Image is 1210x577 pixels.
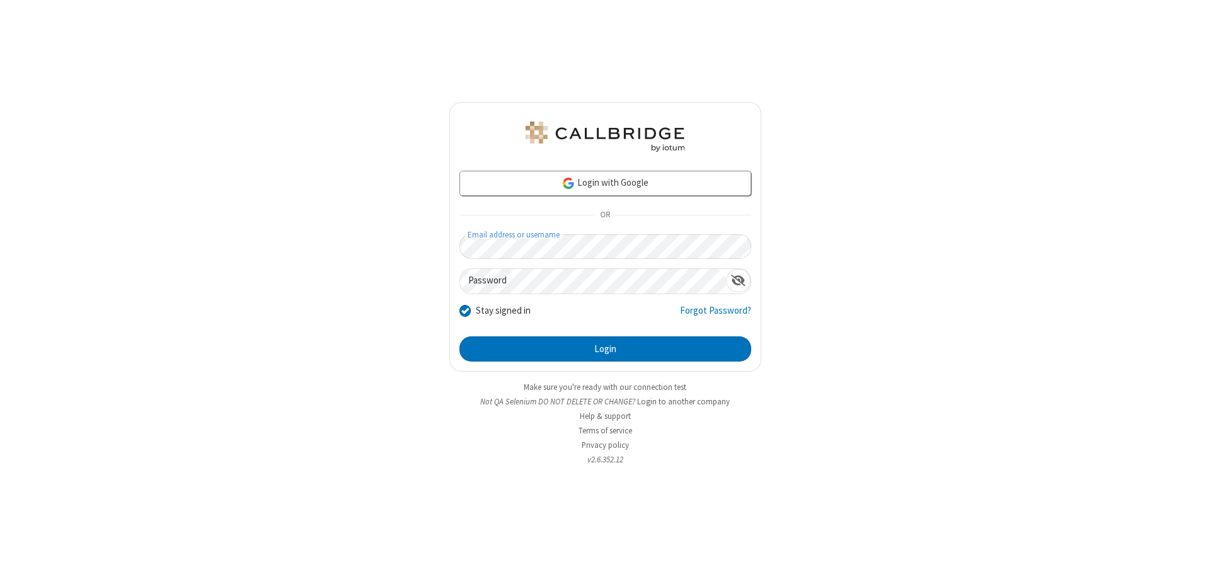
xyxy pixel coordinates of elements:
a: Login with Google [459,171,751,196]
li: v2.6.352.12 [449,454,761,466]
a: Make sure you're ready with our connection test [524,382,686,392]
a: Privacy policy [582,440,629,450]
label: Stay signed in [476,304,531,318]
input: Password [460,269,726,294]
button: Login [459,336,751,362]
a: Help & support [580,411,631,421]
img: QA Selenium DO NOT DELETE OR CHANGE [523,122,687,152]
button: Login to another company [637,396,730,408]
a: Terms of service [579,425,632,436]
a: Forgot Password? [680,304,751,328]
input: Email address or username [459,234,751,259]
iframe: Chat [1178,544,1201,568]
li: Not QA Selenium DO NOT DELETE OR CHANGE? [449,396,761,408]
span: OR [595,207,615,224]
img: google-icon.png [562,176,575,190]
div: Show password [726,269,751,292]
